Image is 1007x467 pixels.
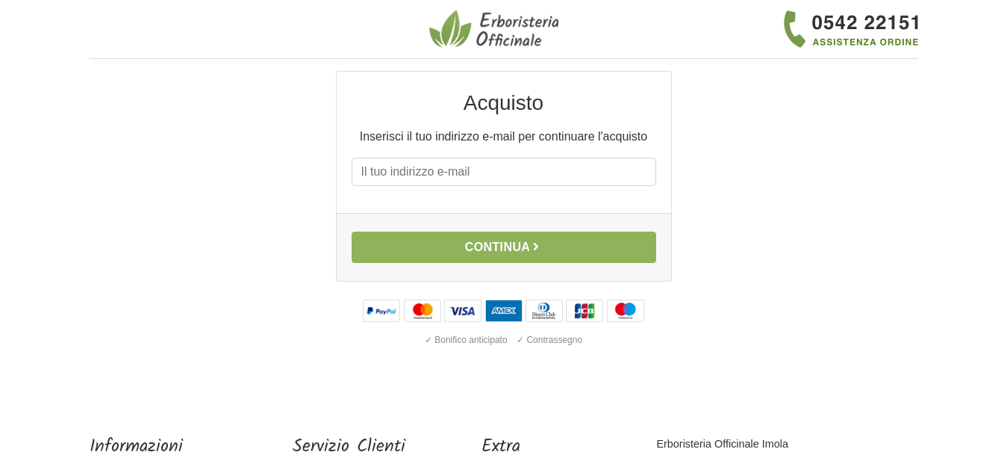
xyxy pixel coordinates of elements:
button: Continua [352,232,656,263]
h5: Servizio Clienti [293,436,405,458]
img: Erboristeria Officinale [429,9,564,49]
h5: Extra [481,436,580,458]
h5: Informazioni [90,436,216,458]
div: ✓ Contrassegno [514,330,585,350]
h2: Acquisto [352,90,656,116]
input: Il tuo indirizzo e-mail [352,158,656,186]
div: ✓ Bonifico anticipato [422,330,511,350]
a: Erboristeria Officinale Imola [656,438,788,450]
p: Inserisci il tuo indirizzo e-mail per continuare l'acquisto [352,128,656,146]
